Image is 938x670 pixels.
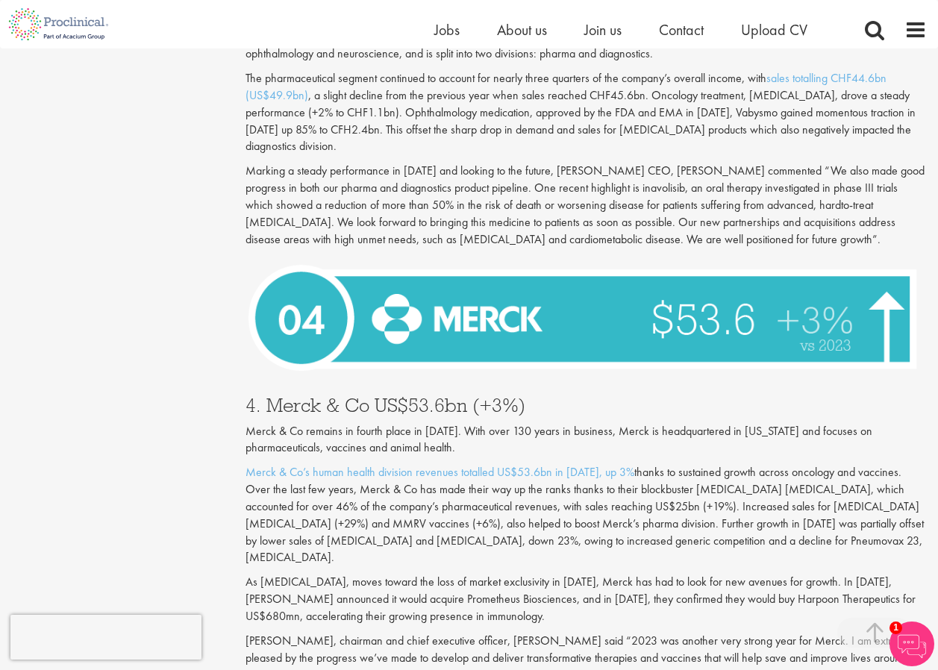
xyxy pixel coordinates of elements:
a: Contact [659,20,704,40]
a: Join us [584,20,622,40]
p: Marking a steady performance in [DATE] and looking to the future, [PERSON_NAME] CEO, [PERSON_NAME... [246,163,927,248]
a: sales totalling CHF44.6bn (US$49.9bn) [246,70,887,103]
a: Merck & Co’s human health division revenues totalled US$53.6bn in [DATE], up 3% [246,464,634,480]
a: Upload CV [741,20,807,40]
h3: 4. Merck & Co US$53.6bn (+3%) [246,395,927,415]
iframe: reCAPTCHA [10,615,201,660]
img: Chatbot [889,622,934,666]
p: thanks to sustained growth across oncology and vaccines. Over the last few years, Merck & Co has ... [246,464,927,566]
p: Merck & Co remains in fourth place in [DATE]. With over 130 years in business, Merck is headquart... [246,423,927,457]
p: The pharmaceutical segment continued to account for nearly three quarters of the company’s overal... [246,70,927,155]
a: About us [497,20,547,40]
span: 1 [889,622,902,634]
p: As [MEDICAL_DATA], moves toward the loss of market exclusivity in [DATE], Merck has had to look f... [246,574,927,625]
a: Jobs [434,20,460,40]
